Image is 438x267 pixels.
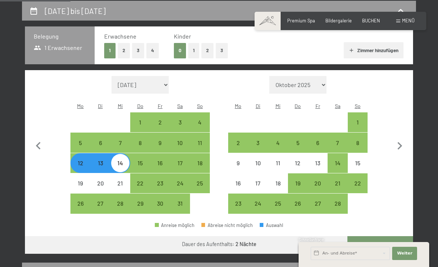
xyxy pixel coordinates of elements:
div: Thu Feb 19 2026 [288,173,308,193]
div: Anreise möglich [348,133,368,152]
div: 19 [71,180,90,199]
div: 3 [171,119,189,138]
button: 3 [216,43,228,58]
button: Vorheriger Monat [31,76,46,214]
div: Wed Feb 18 2026 [268,173,288,193]
div: 20 [309,180,327,199]
div: Anreise nicht möglich [288,153,308,173]
div: Sun Feb 15 2026 [348,153,368,173]
div: 2 [229,140,247,158]
div: 7 [328,140,347,158]
div: 8 [131,140,149,158]
div: Sat Jan 17 2026 [170,153,190,173]
div: 8 [348,140,367,158]
div: Anreise nicht möglich [348,153,368,173]
div: Anreise möglich [288,173,308,193]
div: Wed Feb 11 2026 [268,153,288,173]
div: Auswahl [260,223,283,228]
button: Nächster Monat [392,76,408,214]
div: Anreise möglich [110,194,130,213]
div: Wed Feb 04 2026 [268,133,288,152]
div: Mon Jan 05 2026 [70,133,90,152]
div: Mon Feb 09 2026 [228,153,248,173]
div: 28 [328,201,347,219]
div: Anreise nicht möglich [228,173,248,193]
div: Anreise möglich [150,173,170,193]
div: Thu Feb 05 2026 [288,133,308,152]
div: Anreise möglich [190,133,210,152]
div: 15 [348,160,367,178]
div: Sun Jan 18 2026 [190,153,210,173]
div: 5 [289,140,307,158]
div: 24 [171,180,189,199]
abbr: Freitag [158,103,163,109]
div: Fri Jan 23 2026 [150,173,170,193]
div: Mon Feb 02 2026 [228,133,248,152]
div: 11 [269,160,287,178]
div: Anreise nicht möglich [110,173,130,193]
div: Sat Feb 21 2026 [328,173,347,193]
abbr: Donnerstag [137,103,143,109]
div: Tue Feb 10 2026 [248,153,268,173]
div: Sat Jan 03 2026 [170,112,190,132]
button: 3 [132,43,144,58]
abbr: Sonntag [197,103,203,109]
div: 10 [171,140,189,158]
b: 2 Nächte [236,241,256,247]
div: 18 [269,180,287,199]
div: Fri Jan 16 2026 [150,153,170,173]
div: Sun Jan 04 2026 [190,112,210,132]
button: 2 [118,43,130,58]
a: BUCHEN [362,18,380,24]
abbr: Samstag [335,103,340,109]
div: 4 [269,140,287,158]
abbr: Dienstag [98,103,103,109]
div: 23 [229,201,247,219]
div: Thu Feb 12 2026 [288,153,308,173]
div: Anreise möglich [268,194,288,213]
div: Fri Jan 30 2026 [150,194,170,213]
div: Fri Feb 27 2026 [308,194,328,213]
div: Anreise möglich [228,133,248,152]
div: Anreise möglich [248,194,268,213]
div: Sun Feb 08 2026 [348,133,368,152]
div: Sun Jan 11 2026 [190,133,210,152]
div: Fri Feb 06 2026 [308,133,328,152]
button: 4 [146,43,159,58]
div: Tue Jan 06 2026 [90,133,110,152]
abbr: Donnerstag [295,103,301,109]
div: Sun Feb 01 2026 [348,112,368,132]
div: Thu Jan 22 2026 [130,173,150,193]
div: Anreise möglich [288,133,308,152]
span: Menü [402,18,415,24]
abbr: Sonntag [355,103,361,109]
div: Fri Feb 13 2026 [308,153,328,173]
h3: Belegung [34,32,86,40]
div: Anreise nicht möglich [248,153,268,173]
div: Anreise möglich [150,194,170,213]
abbr: Montag [77,103,84,109]
h2: [DATE] bis [DATE] [45,6,106,15]
div: Anreise möglich [90,194,110,213]
button: 1 [188,43,200,58]
div: Tue Feb 03 2026 [248,133,268,152]
button: 0 [174,43,186,58]
div: 6 [309,140,327,158]
div: 21 [111,180,129,199]
div: Anreise nicht möglich [70,173,90,193]
span: Weiter [397,250,412,256]
div: Wed Jan 21 2026 [110,173,130,193]
div: Sat Jan 31 2026 [170,194,190,213]
div: Anreise möglich [328,133,347,152]
div: Anreise möglich [248,133,268,152]
div: 25 [269,201,287,219]
div: Abreise nicht möglich [201,223,253,228]
span: Erwachsene [104,33,136,40]
div: Wed Feb 25 2026 [268,194,288,213]
div: Sat Jan 10 2026 [170,133,190,152]
div: Anreise möglich [155,223,194,228]
div: 3 [249,140,267,158]
div: 13 [91,160,109,178]
div: Anreise möglich [308,194,328,213]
